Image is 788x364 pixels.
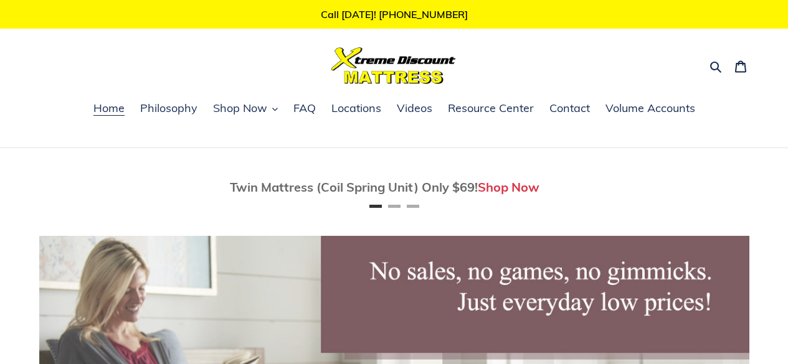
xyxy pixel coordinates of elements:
[605,101,695,116] span: Volume Accounts
[134,100,204,118] a: Philosophy
[599,100,701,118] a: Volume Accounts
[407,205,419,208] button: Page 3
[442,100,540,118] a: Resource Center
[207,100,284,118] button: Shop Now
[543,100,596,118] a: Contact
[391,100,439,118] a: Videos
[213,101,267,116] span: Shop Now
[293,101,316,116] span: FAQ
[140,101,197,116] span: Philosophy
[388,205,401,208] button: Page 2
[331,101,381,116] span: Locations
[93,101,125,116] span: Home
[448,101,534,116] span: Resource Center
[549,101,590,116] span: Contact
[397,101,432,116] span: Videos
[287,100,322,118] a: FAQ
[87,100,131,118] a: Home
[369,205,382,208] button: Page 1
[331,47,456,84] img: Xtreme Discount Mattress
[325,100,387,118] a: Locations
[230,179,478,195] span: Twin Mattress (Coil Spring Unit) Only $69!
[478,179,539,195] a: Shop Now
